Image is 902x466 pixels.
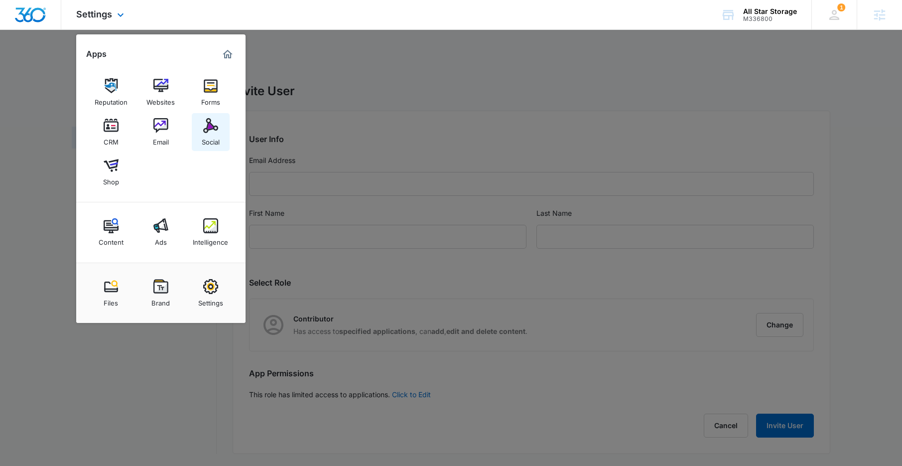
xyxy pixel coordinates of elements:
a: Ads [142,213,180,251]
div: Domain: [DOMAIN_NAME] [26,26,110,34]
div: Keywords by Traffic [110,59,168,65]
div: Domain Overview [38,59,89,65]
div: Files [104,294,118,307]
div: Shop [103,173,119,186]
img: tab_domain_overview_orange.svg [27,58,35,66]
img: logo_orange.svg [16,16,24,24]
div: notifications count [837,3,845,11]
img: website_grey.svg [16,26,24,34]
div: v 4.0.25 [28,16,49,24]
a: Content [92,213,130,251]
div: Websites [146,93,175,106]
div: Reputation [95,93,128,106]
div: Intelligence [193,233,228,246]
a: CRM [92,113,130,151]
span: 1 [837,3,845,11]
div: Email [153,133,169,146]
a: Forms [192,73,230,111]
div: Forms [201,93,220,106]
div: Social [202,133,220,146]
a: Reputation [92,73,130,111]
div: account name [743,7,797,15]
img: tab_keywords_by_traffic_grey.svg [99,58,107,66]
div: Settings [198,294,223,307]
a: Websites [142,73,180,111]
div: CRM [104,133,119,146]
div: account id [743,15,797,22]
span: Settings [76,9,112,19]
div: Ads [155,233,167,246]
div: Content [99,233,124,246]
a: Brand [142,274,180,312]
a: Files [92,274,130,312]
a: Settings [192,274,230,312]
h2: Apps [86,49,107,59]
a: Social [192,113,230,151]
div: Brand [151,294,170,307]
a: Email [142,113,180,151]
a: Marketing 360® Dashboard [220,46,236,62]
a: Shop [92,153,130,191]
a: Intelligence [192,213,230,251]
